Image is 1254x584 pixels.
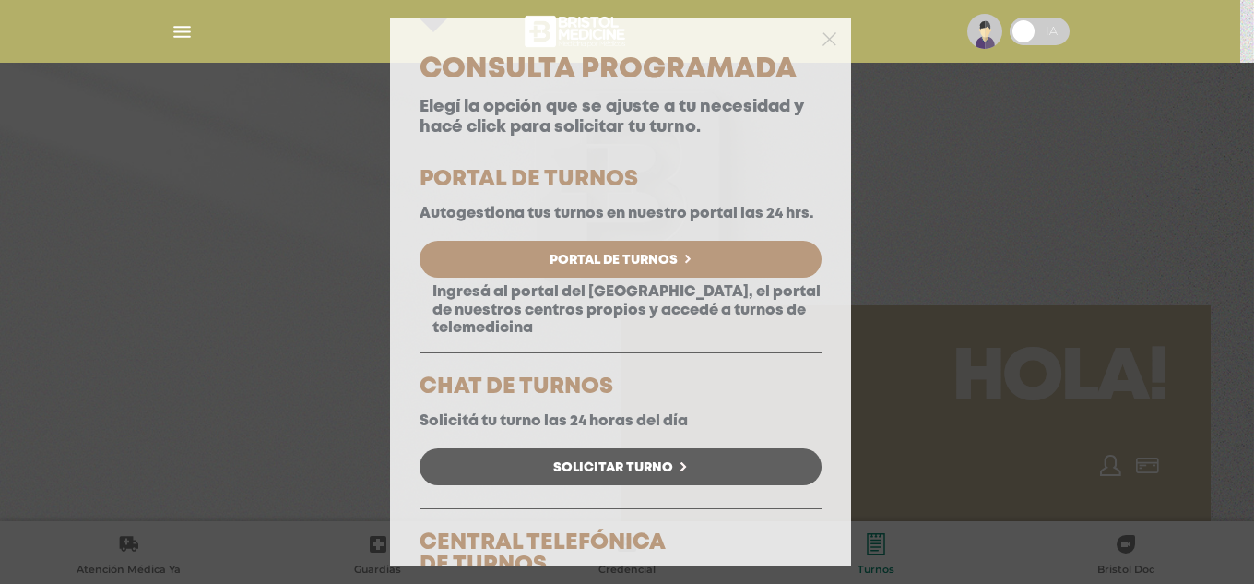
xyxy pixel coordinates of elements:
h5: CENTRAL TELEFÓNICA DE TURNOS [420,532,822,577]
h5: PORTAL DE TURNOS [420,169,822,191]
p: Elegí la opción que se ajuste a tu necesidad y hacé click para solicitar tu turno. [420,98,822,137]
span: Solicitar Turno [553,461,673,474]
a: Portal de Turnos [420,241,822,278]
p: Solicitá tu turno las 24 horas del día [420,412,822,430]
span: Portal de Turnos [550,254,678,267]
p: Ingresá al portal del [GEOGRAPHIC_DATA], el portal de nuestros centros propios y accedé a turnos ... [420,283,822,337]
h5: CHAT DE TURNOS [420,376,822,399]
p: Autogestiona tus turnos en nuestro portal las 24 hrs. [420,205,822,222]
a: Solicitar Turno [420,448,822,485]
span: Consulta Programada [420,57,797,82]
